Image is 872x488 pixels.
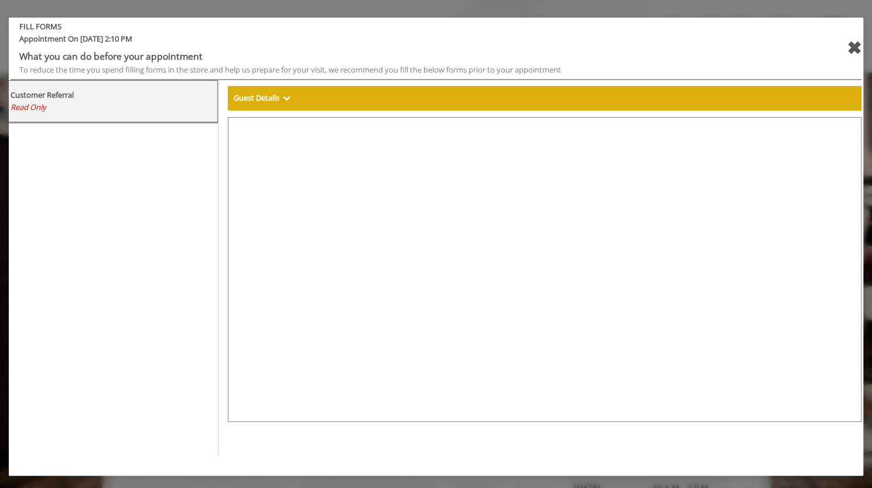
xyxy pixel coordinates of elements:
[234,92,279,103] b: Guest Details
[847,34,861,62] div: close forms
[228,117,861,422] iframe: formsViewWeb
[11,33,789,50] span: Appointment On [DATE] 2:10 PM
[11,102,46,112] span: Read Only
[19,50,203,63] b: What you can do before your appointment
[11,90,74,100] b: Customer Referral
[283,92,290,103] span: Show
[11,20,789,33] b: FILL FORMS
[19,64,781,76] div: To reduce the time you spend filling forms in the store and help us prepare for your visit, we re...
[228,86,861,111] div: Guest Details Show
